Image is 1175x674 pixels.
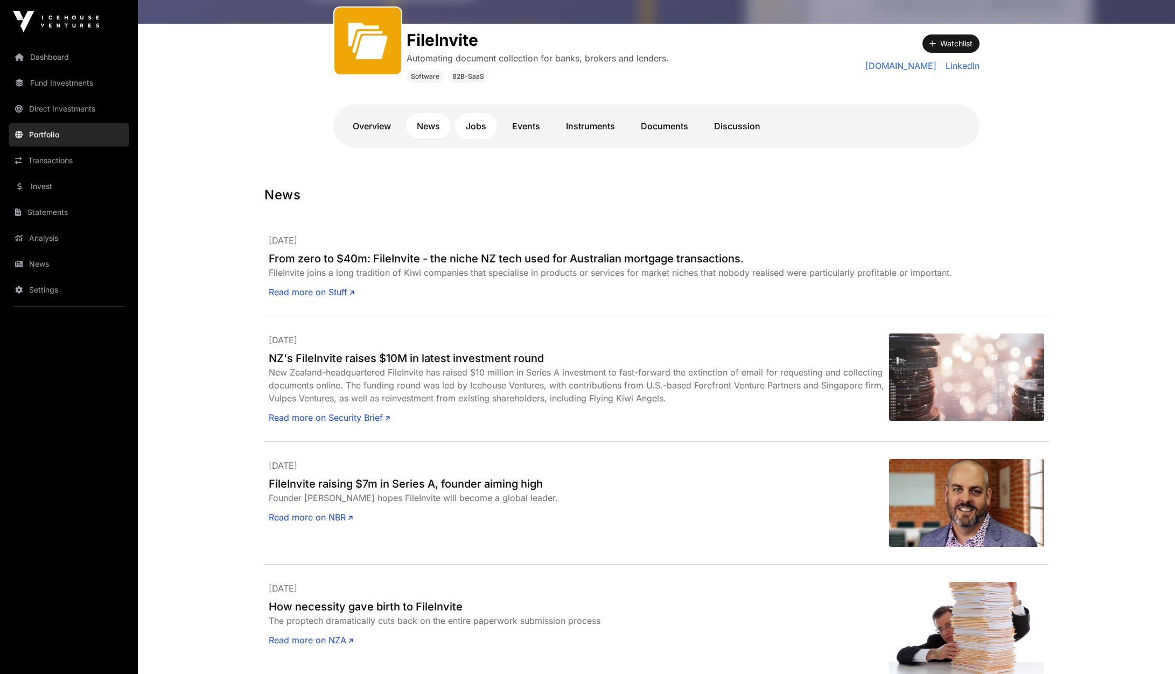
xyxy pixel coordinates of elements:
a: News [406,113,451,139]
p: [DATE] [269,582,889,595]
img: FileInvite-founder-James-Sampson-web.jpeg [889,459,1044,547]
a: Transactions [9,149,129,172]
a: Invest [9,175,129,198]
a: Events [501,113,551,139]
a: Statements [9,200,129,224]
h1: FileInvite [407,30,669,50]
a: Documents [630,113,699,139]
p: [DATE] [269,234,1044,247]
a: Direct Investments [9,97,129,121]
div: Founder [PERSON_NAME] hopes FileInvite will become a global leader. [269,491,889,504]
div: New Zealand-headquartered FileInvite has raised $10 million in Series A investment to fast-forwar... [269,366,889,405]
img: Icehouse Ventures Logo [13,11,99,32]
a: NZ's FileInvite raises $10M in latest investment round [269,351,889,366]
div: FileInvite joins a long tradition of Kiwi companies that specialise in products or services for m... [269,266,1044,279]
a: FileInvite raising $7m in Series A, founder aiming high [269,476,889,491]
a: From zero to $40m: FileInvite - the niche NZ tech used for Australian mortgage transactions. [269,251,1044,266]
a: Read more on Stuff [269,286,354,298]
a: Fund Investments [9,71,129,95]
a: Portfolio [9,123,129,147]
img: compatible_fileinvite.jpg [889,333,1044,421]
button: Watchlist [922,34,980,53]
span: Software [411,72,439,81]
img: fileinvite-favicon.png [339,12,397,70]
p: [DATE] [269,459,889,472]
a: Dashboard [9,45,129,69]
iframe: Chat Widget [1121,622,1175,674]
div: The proptech dramatically cuts back on the entire paperwork submission process [269,614,889,627]
a: News [9,252,129,276]
a: LinkedIn [941,59,980,72]
h1: News [264,186,1048,204]
a: [DOMAIN_NAME] [865,59,936,72]
nav: Tabs [342,113,971,139]
a: Analysis [9,226,129,250]
a: Instruments [555,113,626,139]
a: Jobs [455,113,497,139]
a: Settings [9,278,129,302]
a: Overview [342,113,402,139]
span: B2B-SaaS [452,72,484,81]
a: Read more on Security Brief [269,411,390,424]
p: [DATE] [269,333,889,346]
a: Read more on NBR [269,511,353,524]
a: Read more on NZA [269,634,353,647]
p: Automating document collection for banks, brokers and lenders. [407,52,669,65]
a: How necessity gave birth to FileInvite [269,599,889,614]
a: Discussion [703,113,771,139]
